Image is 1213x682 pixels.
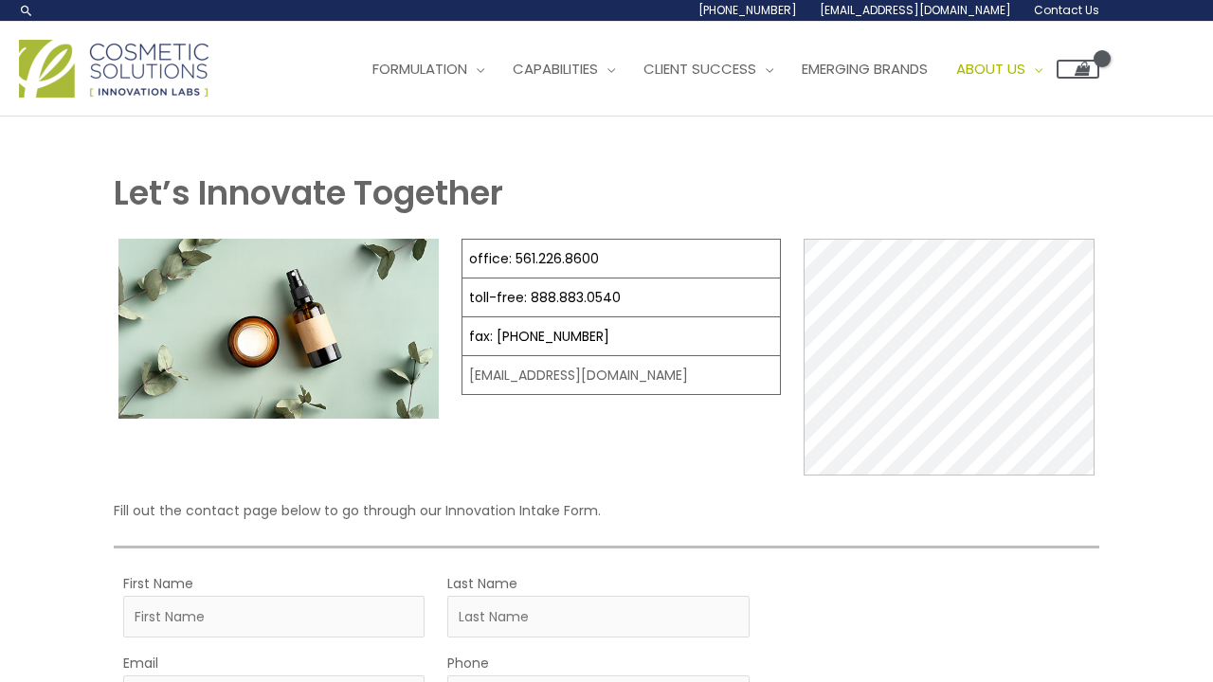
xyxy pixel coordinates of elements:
[114,498,1099,523] p: Fill out the contact page below to go through our Innovation Intake Form.
[447,571,517,596] label: Last Name
[469,288,621,307] a: toll-free: 888.883.0540
[118,239,438,419] img: Contact page image for private label skincare manufacturer Cosmetic solutions shows a skin care b...
[19,3,34,18] a: Search icon link
[447,651,489,675] label: Phone
[447,596,749,637] input: Last Name
[1057,60,1099,79] a: View Shopping Cart, empty
[942,41,1057,98] a: About Us
[1034,2,1099,18] span: Contact Us
[498,41,629,98] a: Capabilities
[788,41,942,98] a: Emerging Brands
[956,59,1025,79] span: About Us
[629,41,788,98] a: Client Success
[358,41,498,98] a: Formulation
[469,249,599,268] a: office: 561.226.8600
[698,2,797,18] span: [PHONE_NUMBER]
[123,571,193,596] label: First Name
[513,59,598,79] span: Capabilities
[462,356,780,395] td: [EMAIL_ADDRESS][DOMAIN_NAME]
[123,596,425,637] input: First Name
[344,41,1099,98] nav: Site Navigation
[114,170,503,216] strong: Let’s Innovate Together
[123,651,158,675] label: Email
[643,59,756,79] span: Client Success
[372,59,467,79] span: Formulation
[802,59,928,79] span: Emerging Brands
[19,40,208,98] img: Cosmetic Solutions Logo
[469,327,609,346] a: fax: [PHONE_NUMBER]
[820,2,1011,18] span: [EMAIL_ADDRESS][DOMAIN_NAME]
